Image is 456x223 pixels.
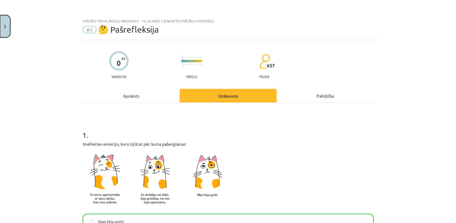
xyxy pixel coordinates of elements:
img: icon-close-lesson-0947bae3869378f0d4975bcd49f059093ad1ed9edebbc8119c70593378902aed.svg [4,25,6,29]
p: Viegls [186,74,197,79]
div: Apraksts [83,89,180,102]
img: students-c634bb4e5e11cddfef0936a35e636f08e4e9abd3cc4e673bd6f9a4125e45ecb1.svg [259,54,270,69]
div: Uzdevums [180,89,277,102]
div: Palīdzība [277,89,374,102]
span: 637 [267,63,275,68]
p: Izvēlieties emociju, kuru izjūtat pēc kursa pabeigšanas: [83,141,374,147]
div: 0 [117,59,121,67]
span: XP [121,57,125,60]
span: 🤔 Pašrefleksija [98,24,159,34]
img: icon-long-line-d9ea69661e0d244f92f715978eff75569469978d946b2353a9bb055b3ed8787d.svg [182,55,183,67]
h1: 1 . [83,120,374,139]
p: pilda [259,74,269,79]
span: #3 [83,26,96,33]
p: Saņemsi [109,74,129,79]
div: Mācību tēma: Angļu valodas ii - 12. klases 1.ieskaites mācību materiāls [83,19,374,23]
